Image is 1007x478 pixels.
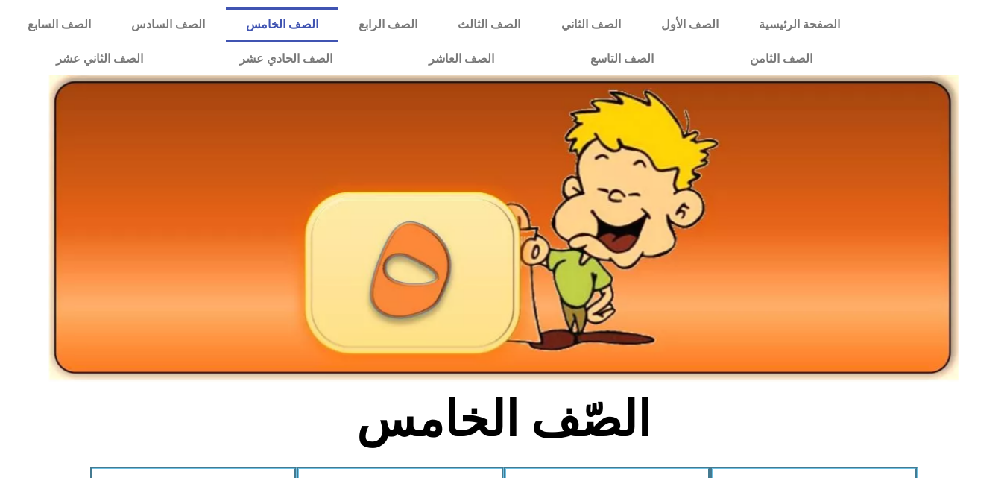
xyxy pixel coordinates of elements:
[739,7,860,42] a: الصفحة الرئيسية
[7,42,191,76] a: الصف الثاني عشر
[641,7,739,42] a: الصف الأول
[541,7,641,42] a: الصف الثاني
[7,7,111,42] a: الصف السابع
[226,7,338,42] a: الصف الخامس
[701,42,860,76] a: الصف الثامن
[257,391,750,449] h2: الصّف الخامس
[438,7,540,42] a: الصف الثالث
[338,7,438,42] a: الصف الرابع
[191,42,380,76] a: الصف الحادي عشر
[380,42,542,76] a: الصف العاشر
[542,42,701,76] a: الصف التاسع
[111,7,225,42] a: الصف السادس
